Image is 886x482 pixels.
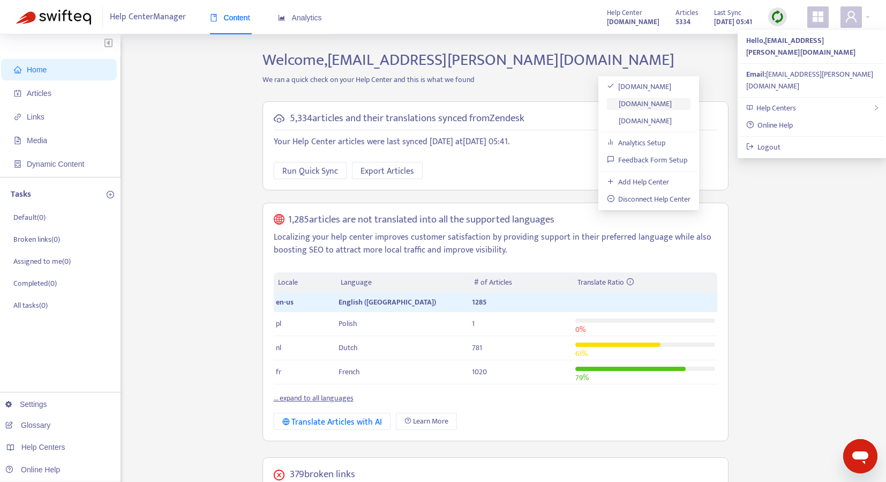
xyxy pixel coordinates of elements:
span: Dynamic Content [27,160,84,168]
span: close-circle [274,470,284,480]
span: en-us [276,296,294,308]
a: Logout [746,141,781,153]
a: Feedback Form Setup [607,154,688,166]
span: 79 % [575,372,589,384]
p: Default ( 0 ) [13,212,46,223]
img: Swifteq [16,10,91,25]
th: # of Articles [470,272,573,293]
span: French [339,366,360,378]
a: Online Help [746,119,793,131]
div: [EMAIL_ADDRESS][PERSON_NAME][DOMAIN_NAME] [746,69,877,92]
span: English ([GEOGRAPHIC_DATA]) [339,296,436,308]
strong: [DATE] 05:41 [714,16,752,28]
strong: 5334 [675,16,690,28]
span: Articles [27,89,51,98]
div: Translate Articles with AI [282,416,382,429]
span: pl [276,317,281,330]
span: 1285 [472,296,486,308]
h5: 1,285 articles are not translated into all the supported languages [288,214,554,226]
span: right [873,105,880,111]
span: Content [210,13,250,22]
span: Analytics [278,13,322,22]
iframe: Button to launch messaging window [843,439,877,473]
a: [DOMAIN_NAME] [607,115,672,127]
span: Help Centers [756,102,796,114]
span: Last Sync [714,7,741,19]
p: Completed ( 0 ) [13,278,57,289]
span: 0 % [575,323,585,336]
a: [DOMAIN_NAME] [607,80,672,93]
span: Help Center Manager [110,7,186,27]
span: Help Center [607,7,642,19]
span: home [14,66,21,73]
strong: Hello, [EMAIL_ADDRESS][PERSON_NAME][DOMAIN_NAME] [746,34,855,58]
a: Disconnect Help Center [607,193,691,205]
div: Translate Ratio [577,277,712,288]
span: Articles [675,7,698,19]
span: Links [27,113,44,121]
p: Tasks [11,188,31,201]
span: Polish [339,317,357,330]
button: Export Articles [352,162,423,179]
span: user [845,10,858,23]
a: Online Help [5,465,60,474]
h5: 5,334 articles and their translations synced from Zendesk [290,113,524,125]
a: Add Help Center [607,176,670,188]
span: fr [276,366,281,378]
a: ... expand to all languages [274,392,354,404]
p: Your Help Center articles were last synced [DATE] at [DATE] 05:41 . [274,136,717,149]
span: Media [27,136,47,145]
span: nl [276,342,281,354]
span: 61 % [575,347,588,360]
a: Settings [5,400,47,409]
img: sync.dc5367851b00ba804db3.png [771,10,784,24]
h5: 379 broken links [290,469,355,481]
span: 1 [472,317,475,330]
p: Localizing your help center improves customer satisfaction by providing support in their preferre... [274,231,717,257]
span: Welcome, [EMAIL_ADDRESS][PERSON_NAME][DOMAIN_NAME] [262,47,674,73]
a: Analytics Setup [607,137,666,149]
a: [DOMAIN_NAME] [607,98,672,110]
p: Assigned to me ( 0 ) [13,256,71,267]
span: account-book [14,90,21,97]
span: Dutch [339,342,358,354]
span: container [14,160,21,168]
span: plus-circle [107,191,114,198]
th: Language [336,272,469,293]
span: 1020 [472,366,487,378]
p: Broken links ( 0 ) [13,234,60,245]
span: file-image [14,137,21,144]
strong: Email: [746,68,766,80]
span: Export Articles [361,165,414,178]
span: appstore [812,10,824,23]
a: [DOMAIN_NAME] [607,16,659,28]
span: global [274,214,284,226]
span: Run Quick Sync [282,165,338,178]
span: 781 [472,342,482,354]
p: We ran a quick check on your Help Center and this is what we found [254,74,737,85]
span: area-chart [278,14,286,21]
span: book [210,14,217,21]
a: Glossary [5,421,50,429]
a: Learn More [396,413,457,430]
span: cloud-sync [274,113,284,124]
button: Run Quick Sync [274,162,347,179]
th: Locale [274,272,337,293]
span: Help Centers [21,443,65,451]
span: Learn More [413,416,448,427]
span: Home [27,65,47,74]
p: All tasks ( 0 ) [13,300,48,311]
button: Translate Articles with AI [274,413,391,430]
span: link [14,113,21,121]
